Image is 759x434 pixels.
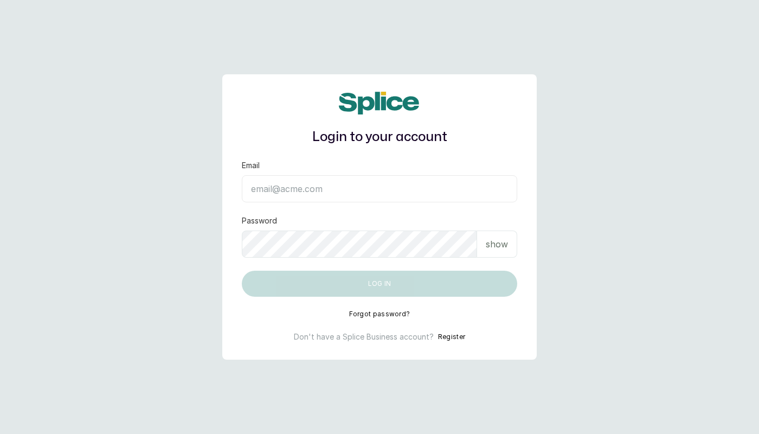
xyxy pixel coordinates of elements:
input: email@acme.com [242,175,517,202]
button: Register [438,331,465,342]
h1: Login to your account [242,127,517,147]
p: Don't have a Splice Business account? [294,331,434,342]
p: show [486,238,508,251]
button: Forgot password? [349,310,410,318]
label: Password [242,215,277,226]
button: Log in [242,271,517,297]
label: Email [242,160,260,171]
